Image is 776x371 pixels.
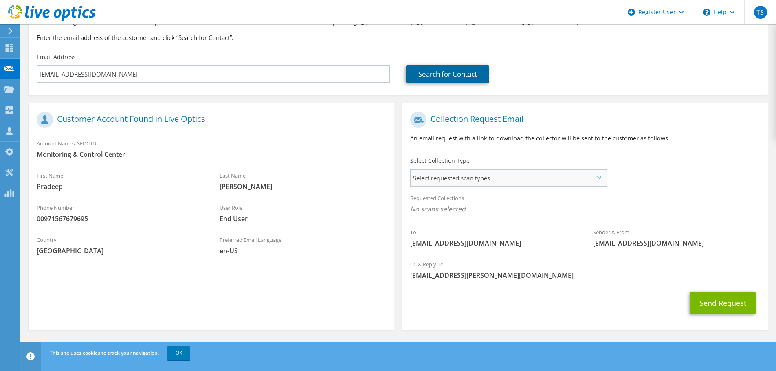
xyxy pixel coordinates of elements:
[50,349,159,356] span: This site uses cookies to track your navigation.
[402,256,767,284] div: CC & Reply To
[410,204,759,213] span: No scans selected
[220,182,386,191] span: [PERSON_NAME]
[37,112,382,128] h1: Customer Account Found in Live Optics
[29,167,211,195] div: First Name
[37,33,760,42] h3: Enter the email address of the customer and click “Search for Contact”.
[29,135,394,163] div: Account Name / SFDC ID
[37,182,203,191] span: Pradeep
[220,214,386,223] span: End User
[585,224,768,252] div: Sender & From
[29,199,211,227] div: Phone Number
[211,199,394,227] div: User Role
[167,346,190,360] a: OK
[690,292,756,314] button: Send Request
[37,214,203,223] span: 00971567679695
[411,170,606,186] span: Select requested scan types
[410,239,577,248] span: [EMAIL_ADDRESS][DOMAIN_NAME]
[593,239,760,248] span: [EMAIL_ADDRESS][DOMAIN_NAME]
[211,167,394,195] div: Last Name
[220,246,386,255] span: en-US
[402,224,585,252] div: To
[703,9,710,16] svg: \n
[37,53,76,61] label: Email Address
[402,189,767,220] div: Requested Collections
[211,231,394,259] div: Preferred Email Language
[410,112,755,128] h1: Collection Request Email
[410,157,470,165] label: Select Collection Type
[37,246,203,255] span: [GEOGRAPHIC_DATA]
[754,6,767,19] span: TS
[410,271,759,280] span: [EMAIL_ADDRESS][PERSON_NAME][DOMAIN_NAME]
[410,134,759,143] p: An email request with a link to download the collector will be sent to the customer as follows.
[29,231,211,259] div: Country
[406,65,489,83] a: Search for Contact
[37,150,386,159] span: Monitoring & Control Center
